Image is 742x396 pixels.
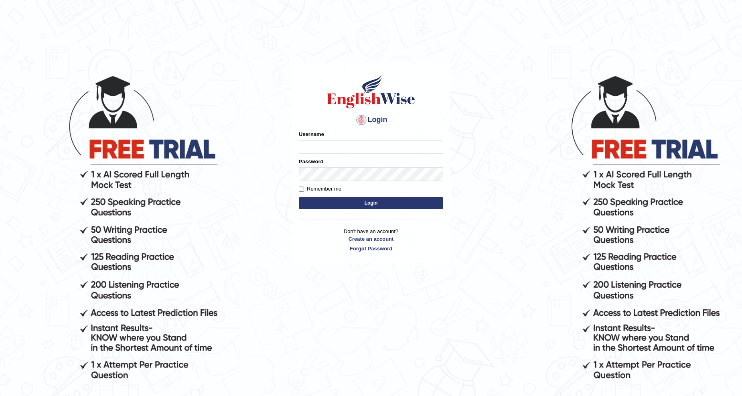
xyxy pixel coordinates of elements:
[299,227,443,252] p: Don't have an account?
[299,197,443,209] button: Login
[299,158,323,165] label: Password
[325,73,417,110] img: Logo of English Wise sign in for intelligent practice with AI
[299,114,443,126] h4: Login
[299,235,443,243] a: Create an account
[299,187,304,192] input: Remember me
[299,130,324,138] label: Username
[299,185,341,193] label: Remember me
[299,245,443,252] a: Forgot Password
